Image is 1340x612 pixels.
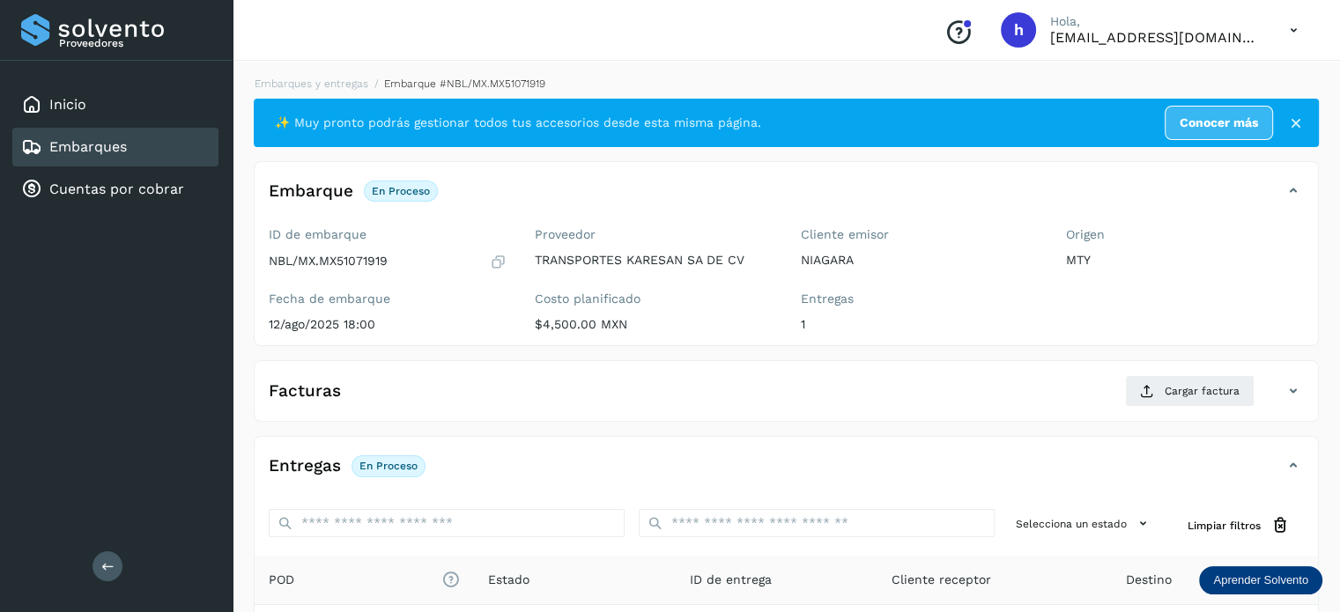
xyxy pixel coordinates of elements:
p: NBL/MX.MX51071919 [269,254,388,269]
label: Cliente emisor [801,227,1039,242]
label: Entregas [801,291,1039,306]
span: Cargar factura [1165,383,1240,399]
div: EmbarqueEn proceso [255,176,1318,220]
span: Destino [1126,571,1172,589]
label: Fecha de embarque [269,291,507,306]
span: Cliente receptor [892,571,991,589]
span: Limpiar filtros [1188,518,1261,534]
span: ID de entrega [690,571,772,589]
p: Proveedores [59,37,211,49]
div: Aprender Solvento [1199,566,1322,594]
label: ID de embarque [269,227,507,242]
a: Embarques y entregas [255,77,368,90]
div: FacturasCargar factura [255,375,1318,421]
div: EntregasEn proceso [255,451,1318,495]
div: Embarques [12,128,218,166]
a: Inicio [49,96,86,113]
span: POD [269,571,460,589]
label: Proveedor [535,227,773,242]
p: $4,500.00 MXN [535,317,773,332]
p: 12/ago/2025 18:00 [269,317,507,332]
p: TRANSPORTES KARESAN SA DE CV [535,253,773,268]
p: hpichardo@karesan.com.mx [1050,29,1262,46]
h4: Facturas [269,381,341,402]
span: Estado [488,571,529,589]
p: Hola, [1050,14,1262,29]
span: Embarque #NBL/MX.MX51071919 [384,77,545,90]
label: Origen [1066,227,1304,242]
p: NIAGARA [801,253,1039,268]
label: Costo planificado [535,291,773,306]
h4: Embarque [269,181,353,202]
p: 1 [801,317,1039,332]
div: Cuentas por cobrar [12,170,218,209]
nav: breadcrumb [254,76,1319,92]
p: En proceso [359,460,418,472]
button: Selecciona un estado [1009,509,1159,538]
a: Cuentas por cobrar [49,181,184,197]
button: Cargar factura [1125,375,1255,407]
p: MTY [1066,253,1304,268]
a: Conocer más [1165,106,1273,140]
p: En proceso [372,185,430,197]
a: Embarques [49,138,127,155]
button: Limpiar filtros [1173,509,1304,542]
p: Aprender Solvento [1213,573,1308,587]
h4: Entregas [269,456,341,476]
span: ✨ Muy pronto podrás gestionar todos tus accesorios desde esta misma página. [275,114,761,132]
div: Inicio [12,85,218,124]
